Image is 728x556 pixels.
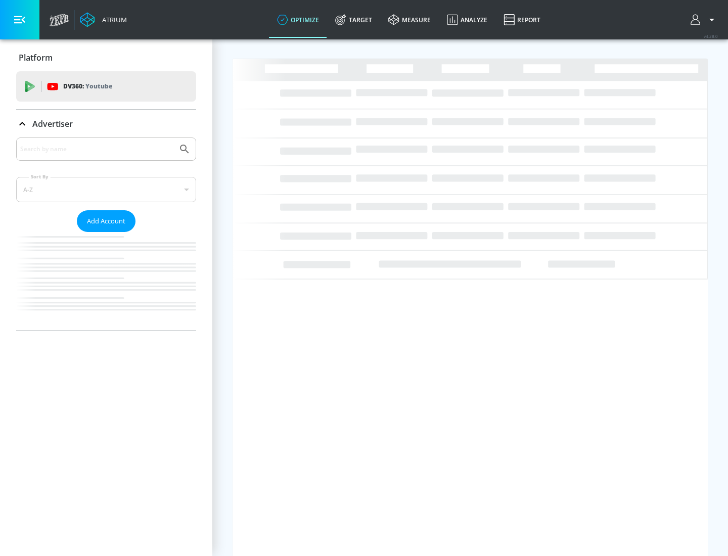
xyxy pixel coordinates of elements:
span: Add Account [87,215,125,227]
div: Advertiser [16,137,196,330]
a: Report [495,2,549,38]
input: Search by name [20,143,173,156]
nav: list of Advertiser [16,232,196,330]
a: Atrium [80,12,127,27]
a: Target [327,2,380,38]
div: Platform [16,43,196,72]
label: Sort By [29,173,51,180]
div: Atrium [98,15,127,24]
p: Advertiser [32,118,73,129]
span: v 4.28.0 [704,33,718,39]
a: optimize [269,2,327,38]
div: DV360: Youtube [16,71,196,102]
button: Add Account [77,210,135,232]
div: Advertiser [16,110,196,138]
a: measure [380,2,439,38]
p: DV360: [63,81,112,92]
div: A-Z [16,177,196,202]
a: Analyze [439,2,495,38]
p: Platform [19,52,53,63]
p: Youtube [85,81,112,91]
